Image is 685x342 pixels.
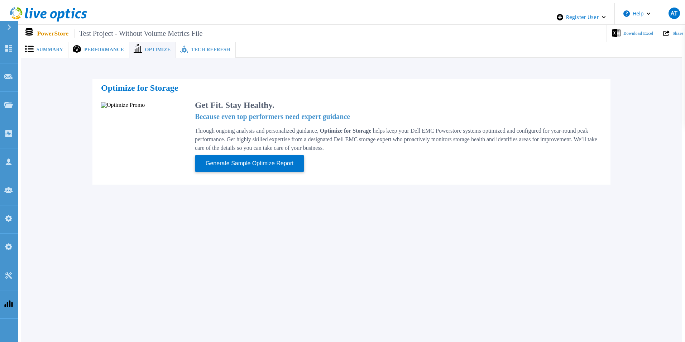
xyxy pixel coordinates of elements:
[195,114,602,119] h4: Because even top performers need expert guidance
[145,47,171,52] span: Optimize
[195,127,602,152] div: Through ongoing analysis and personalized guidance, helps keep your Dell EMC Powerstore systems o...
[37,47,63,52] span: Summary
[37,29,203,38] p: PowerStore
[672,31,683,35] span: Share
[195,102,602,108] h2: Get Fit. Stay Healthy.
[615,3,660,24] button: Help
[3,3,682,324] div: ,
[101,102,145,108] img: Optimize Promo
[548,3,614,32] div: Register User
[320,128,373,134] span: Optimize for Storage
[101,85,602,94] h2: Optimize for Storage
[623,31,653,35] span: Download Excel
[195,155,304,172] button: Generate Sample Optimize Report
[84,47,124,52] span: Performance
[74,29,202,38] span: Test Project - Without Volume Metrics File
[191,47,230,52] span: Tech Refresh
[671,10,677,16] span: AT
[203,159,296,168] span: Generate Sample Optimize Report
